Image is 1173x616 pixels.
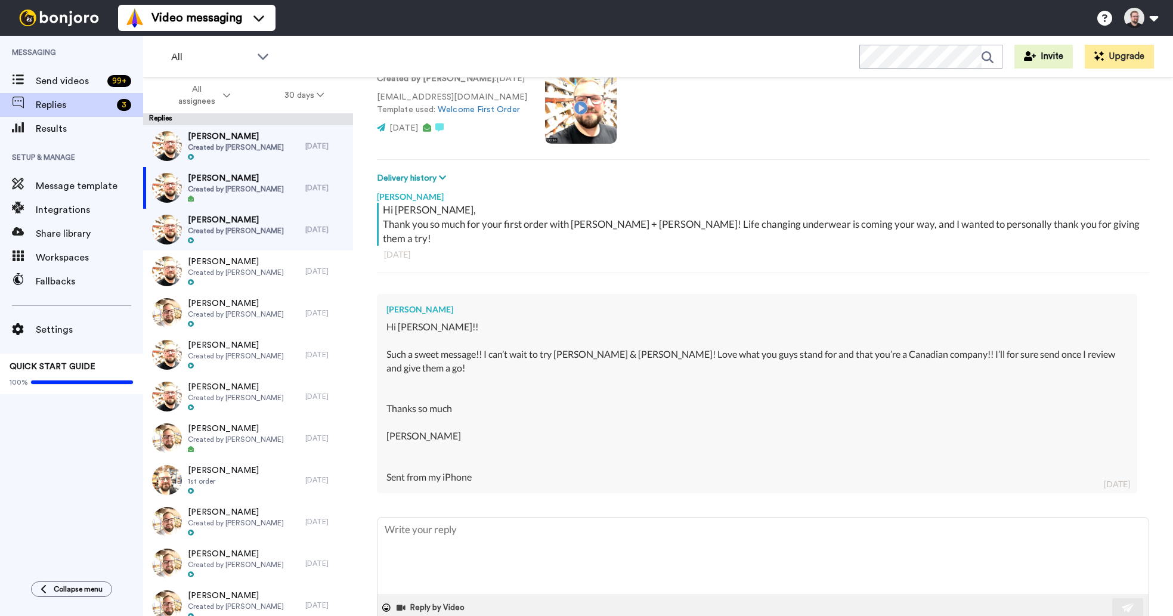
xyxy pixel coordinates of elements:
[305,141,347,151] div: [DATE]
[143,501,353,543] a: [PERSON_NAME]Created by [PERSON_NAME][DATE]
[143,113,353,125] div: Replies
[188,506,284,518] span: [PERSON_NAME]
[143,209,353,250] a: [PERSON_NAME]Created by [PERSON_NAME][DATE]
[143,292,353,334] a: [PERSON_NAME]Created by [PERSON_NAME][DATE]
[305,559,347,568] div: [DATE]
[377,172,450,185] button: Delivery history
[152,465,182,495] img: efa524da-70a9-41f2-aa42-4cb2d5cfdec7-thumb.jpg
[305,434,347,443] div: [DATE]
[377,73,527,85] p: : [DATE]
[31,581,112,597] button: Collapse menu
[146,79,258,112] button: All assignees
[54,584,103,594] span: Collapse menu
[143,543,353,584] a: [PERSON_NAME]Created by [PERSON_NAME][DATE]
[386,304,1128,315] div: [PERSON_NAME]
[152,382,182,411] img: 0ebeb185-aceb-4ea7-b17b-5d5448b0a189-thumb.jpg
[10,377,28,387] span: 100%
[10,363,95,371] span: QUICK START GUIDE
[143,459,353,501] a: [PERSON_NAME]1st order[DATE]
[188,548,284,560] span: [PERSON_NAME]
[305,475,347,485] div: [DATE]
[152,549,182,578] img: 11682276-afbd-4b54-bc4a-fbbc98e51baf-thumb.jpg
[14,10,104,26] img: bj-logo-header-white.svg
[143,167,353,209] a: [PERSON_NAME]Created by [PERSON_NAME][DATE]
[383,203,1146,246] div: Hi [PERSON_NAME], Thank you so much for your first order with [PERSON_NAME] + [PERSON_NAME]! Life...
[172,83,221,107] span: All assignees
[1014,45,1073,69] button: Invite
[36,274,143,289] span: Fallbacks
[36,250,143,265] span: Workspaces
[143,334,353,376] a: [PERSON_NAME]Created by [PERSON_NAME][DATE]
[188,560,284,569] span: Created by [PERSON_NAME]
[36,74,103,88] span: Send videos
[188,131,284,143] span: [PERSON_NAME]
[36,323,143,337] span: Settings
[188,298,284,309] span: [PERSON_NAME]
[1122,603,1135,612] img: send-white.svg
[152,256,182,286] img: 0ebeb185-aceb-4ea7-b17b-5d5448b0a189-thumb.jpg
[143,250,353,292] a: [PERSON_NAME]Created by [PERSON_NAME][DATE]
[377,75,494,83] strong: Created by [PERSON_NAME]
[125,8,144,27] img: vm-color.svg
[171,50,251,64] span: All
[188,226,284,236] span: Created by [PERSON_NAME]
[117,99,131,111] div: 3
[188,423,284,435] span: [PERSON_NAME]
[1104,478,1130,490] div: [DATE]
[188,351,284,361] span: Created by [PERSON_NAME]
[143,417,353,459] a: [PERSON_NAME]Created by [PERSON_NAME][DATE]
[143,125,353,167] a: [PERSON_NAME]Created by [PERSON_NAME][DATE]
[152,131,182,161] img: 0ebeb185-aceb-4ea7-b17b-5d5448b0a189-thumb.jpg
[305,392,347,401] div: [DATE]
[188,518,284,528] span: Created by [PERSON_NAME]
[152,215,182,244] img: 0ebeb185-aceb-4ea7-b17b-5d5448b0a189-thumb.jpg
[143,376,353,417] a: [PERSON_NAME]Created by [PERSON_NAME][DATE]
[188,590,284,602] span: [PERSON_NAME]
[377,185,1149,203] div: [PERSON_NAME]
[1085,45,1154,69] button: Upgrade
[258,85,351,106] button: 30 days
[188,214,284,226] span: [PERSON_NAME]
[36,122,143,136] span: Results
[305,600,347,610] div: [DATE]
[305,267,347,276] div: [DATE]
[377,91,527,116] p: [EMAIL_ADDRESS][DOMAIN_NAME] Template used:
[188,256,284,268] span: [PERSON_NAME]
[152,423,182,453] img: 11682276-afbd-4b54-bc4a-fbbc98e51baf-thumb.jpg
[36,227,143,241] span: Share library
[188,602,284,611] span: Created by [PERSON_NAME]
[188,184,284,194] span: Created by [PERSON_NAME]
[36,203,143,217] span: Integrations
[152,298,182,328] img: 11682276-afbd-4b54-bc4a-fbbc98e51baf-thumb.jpg
[305,183,347,193] div: [DATE]
[188,268,284,277] span: Created by [PERSON_NAME]
[384,249,1142,261] div: [DATE]
[151,10,242,26] span: Video messaging
[36,98,112,112] span: Replies
[305,517,347,527] div: [DATE]
[188,435,284,444] span: Created by [PERSON_NAME]
[188,143,284,152] span: Created by [PERSON_NAME]
[305,350,347,360] div: [DATE]
[305,225,347,234] div: [DATE]
[188,393,284,403] span: Created by [PERSON_NAME]
[152,507,182,537] img: 11682276-afbd-4b54-bc4a-fbbc98e51baf-thumb.jpg
[188,476,259,486] span: 1st order
[386,320,1128,484] div: Hi [PERSON_NAME]!! Such a sweet message!! I can’t wait to try [PERSON_NAME] & [PERSON_NAME]! Love...
[188,381,284,393] span: [PERSON_NAME]
[36,179,143,193] span: Message template
[107,75,131,87] div: 99 +
[188,309,284,319] span: Created by [PERSON_NAME]
[152,173,182,203] img: 0ebeb185-aceb-4ea7-b17b-5d5448b0a189-thumb.jpg
[389,124,418,132] span: [DATE]
[188,465,259,476] span: [PERSON_NAME]
[188,172,284,184] span: [PERSON_NAME]
[152,340,182,370] img: 0ebeb185-aceb-4ea7-b17b-5d5448b0a189-thumb.jpg
[188,339,284,351] span: [PERSON_NAME]
[438,106,520,114] a: Welcome First Order
[305,308,347,318] div: [DATE]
